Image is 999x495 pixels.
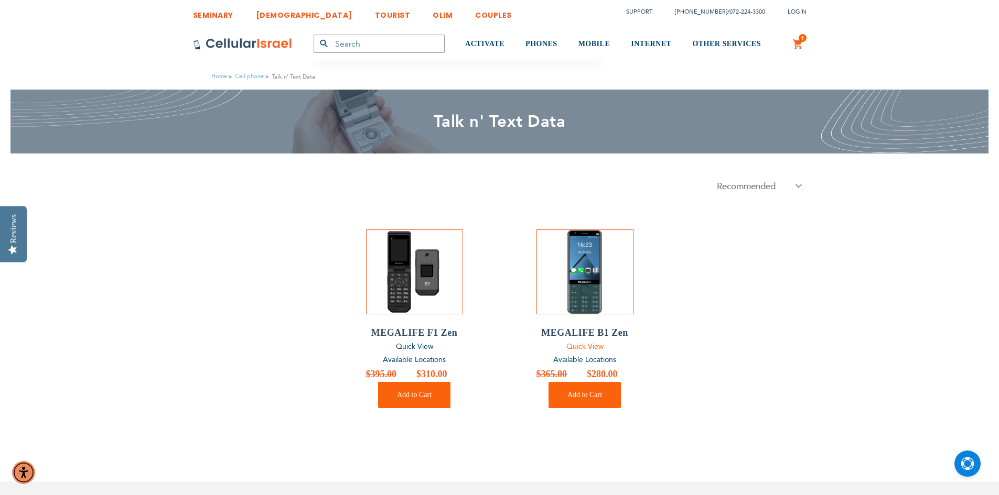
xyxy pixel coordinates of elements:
[465,25,504,64] a: ACTIVATE
[366,325,463,340] a: MEGALIFE F1 Zen
[256,3,352,22] a: [DEMOGRAPHIC_DATA]
[578,40,610,48] span: MOBILE
[631,40,671,48] span: INTERNET
[536,366,633,382] a: $280.00 $365.00
[801,34,804,42] span: 1
[549,382,621,408] button: Add to Cart
[567,391,602,399] span: Add to Cart
[372,230,456,314] img: MEGALIFE F1 Zen
[235,72,264,80] a: Cell phone
[626,8,652,16] a: Support
[211,72,227,80] a: Home
[465,40,504,48] span: ACTIVATE
[675,8,727,16] a: [PHONE_NUMBER]
[788,8,807,16] span: Login
[366,340,463,354] a: Quick View
[433,3,453,22] a: OLIM
[536,340,633,354] a: Quick View
[416,369,447,379] span: $310.00
[525,40,557,48] span: PHONES
[434,111,566,133] span: Talk n' Text Data
[664,4,765,19] li: /
[566,342,604,351] span: Quick View
[314,35,445,53] input: Search
[578,25,610,64] a: MOBILE
[366,366,463,382] a: $310.00 $395.00
[709,180,807,193] select: . . . .
[193,3,233,22] a: SEMINARY
[631,25,671,64] a: INTERNET
[375,3,411,22] a: TOURIST
[553,355,616,365] a: Available Locations
[536,369,567,379] span: $365.00
[692,40,761,48] span: OTHER SERVICES
[396,342,433,351] span: Quick View
[587,369,618,379] span: $280.00
[9,214,18,243] div: Reviews
[366,369,397,379] span: $395.00
[729,8,765,16] a: 072-224-3300
[475,3,512,22] a: COUPLES
[378,382,450,408] button: Add to Cart
[12,461,35,484] div: Accessibility Menu
[272,72,315,82] strong: Talk n' Text Data
[525,25,557,64] a: PHONES
[193,38,293,50] img: Cellular Israel Logo
[383,355,446,365] a: Available Locations
[536,325,633,340] a: MEGALIFE B1 Zen
[543,230,627,314] img: MEGALIFE B1 Zen
[397,391,432,399] span: Add to Cart
[692,25,761,64] a: OTHER SERVICES
[792,38,804,51] a: 1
